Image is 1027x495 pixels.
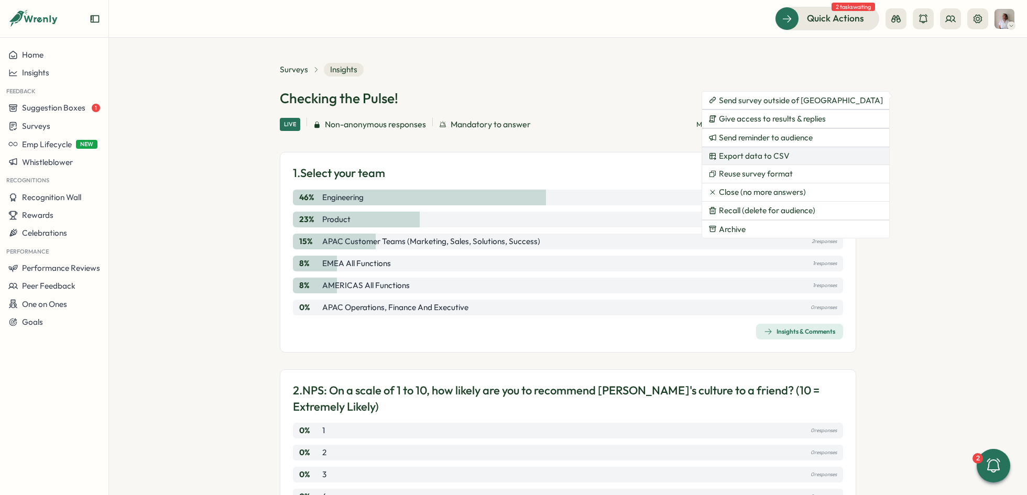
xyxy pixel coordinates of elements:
[322,302,468,313] p: APAC Operations, Finance and Executive
[812,236,837,247] p: 2 responses
[22,281,75,291] span: Peer Feedback
[324,63,364,76] span: Insights
[322,214,351,225] p: Product
[22,228,67,238] span: Celebrations
[299,280,320,291] p: 8 %
[719,169,793,179] span: Reuse survey format
[995,9,1014,29] img: Alejandra Catania
[325,118,426,131] span: Non-anonymous responses
[811,469,837,480] p: 0 responses
[322,447,326,458] p: 2
[811,425,837,436] p: 0 responses
[299,214,320,225] p: 23 %
[22,263,100,273] span: Performance Reviews
[299,192,320,203] p: 46 %
[293,382,843,415] p: 2. NPS: On a scale of 1 to 10, how likely are you to recommend [PERSON_NAME]'s culture to a frien...
[22,68,49,78] span: Insights
[280,89,398,107] h1: Checking the Pulse!
[22,210,53,220] span: Rewards
[702,147,889,165] button: Export data to CSV
[702,165,889,183] button: Reuse survey format
[299,258,320,269] p: 8 %
[22,50,43,60] span: Home
[702,129,889,147] button: Send reminder to audience
[719,188,806,197] span: Close (no more answers)
[90,14,100,24] button: Expand sidebar
[76,140,97,149] span: NEW
[719,151,790,161] span: Export data to CSV
[280,64,308,75] a: Surveys
[322,236,540,247] p: APAC Customer Teams (Marketing, Sales, Solutions, Success)
[22,121,50,131] span: Surveys
[22,317,43,327] span: Goals
[807,12,864,25] span: Quick Actions
[22,192,81,202] span: Recognition Wall
[322,280,410,291] p: AMERICAS All Functions
[299,302,320,313] p: 0 %
[293,165,385,181] p: 1. Select your team
[813,280,837,291] p: 1 responses
[22,157,73,167] span: Whistleblower
[702,110,889,128] button: Give access to results & replies
[299,447,320,458] p: 0 %
[299,425,320,436] p: 0 %
[22,139,72,149] span: Emp Lifecycle
[322,469,326,480] p: 3
[775,7,879,30] button: Quick Actions
[702,183,889,201] button: Close (no more answers)
[299,469,320,480] p: 0 %
[702,221,889,238] button: Archive
[702,92,889,109] button: Send survey outside of [GEOGRAPHIC_DATA]
[702,202,889,219] button: Recall (delete for audience)
[92,104,100,112] span: 1
[719,225,746,234] span: Archive
[719,206,815,215] span: Recall (delete for audience)
[832,3,875,11] span: 2 tasks waiting
[719,114,826,124] span: Give access to results & replies
[22,299,67,309] span: One on Ones
[280,118,300,131] div: Live
[322,425,325,436] p: 1
[764,327,835,336] div: Insights & Comments
[977,449,1010,482] button: 2
[322,258,391,269] p: EMEA All Functions
[719,133,813,142] span: Send reminder to audience
[756,324,843,339] button: Insights & Comments
[811,302,837,313] p: 0 responses
[322,192,364,203] p: Engineering
[451,118,531,131] span: Mandatory to answer
[813,258,837,269] p: 1 responses
[719,96,883,105] span: Send survey outside of [GEOGRAPHIC_DATA]
[696,120,789,129] p: Managed by
[299,236,320,247] p: 15 %
[811,447,837,458] p: 0 responses
[22,103,85,113] span: Suggestion Boxes
[973,453,983,464] div: 2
